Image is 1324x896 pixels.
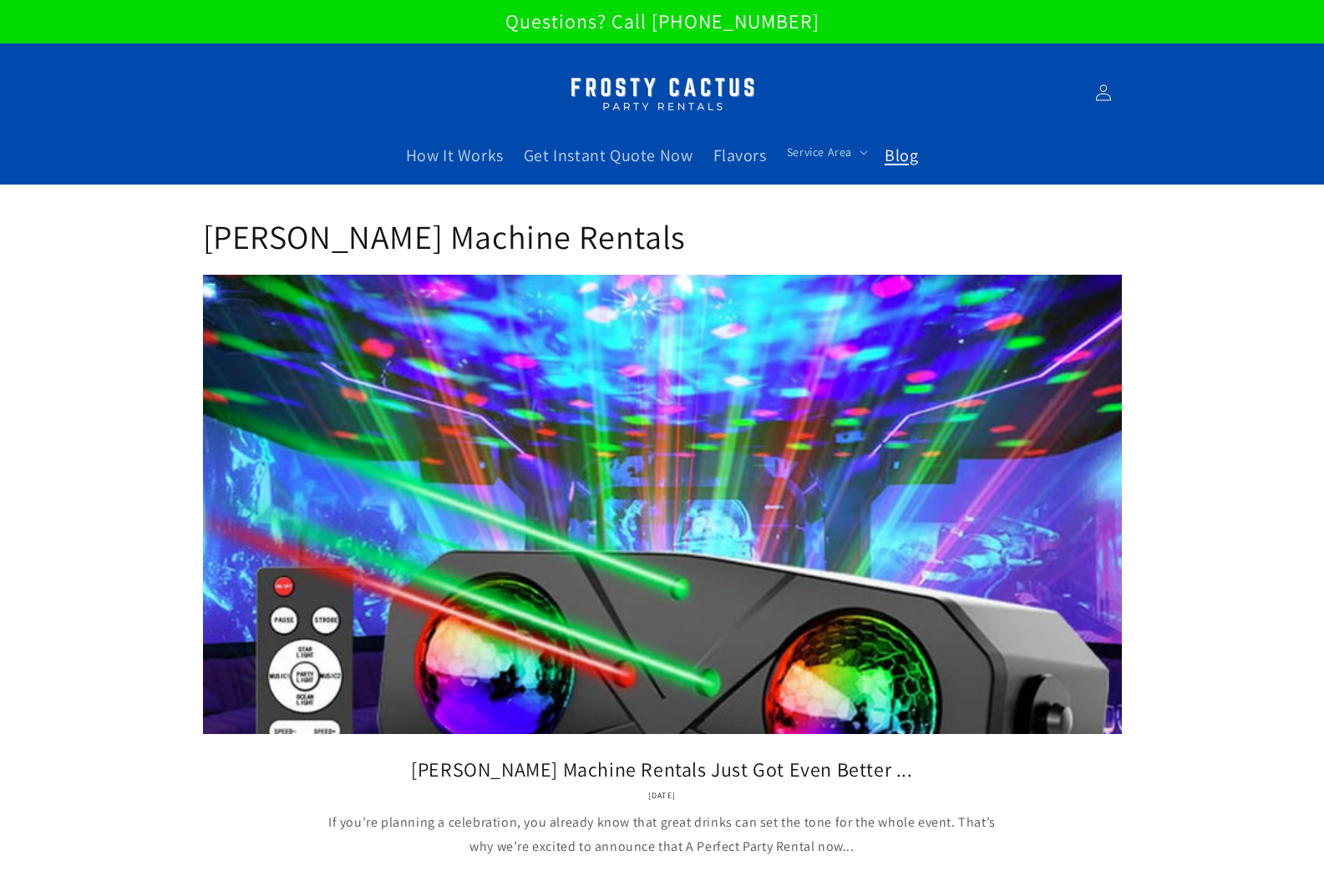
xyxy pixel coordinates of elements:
span: Blog [885,144,918,166]
a: How It Works [396,134,514,176]
img: Margarita Machine Rental in Scottsdale, Phoenix, Tempe, Chandler, Gilbert, Mesa and Maricopa [558,67,767,119]
a: Get Instant Quote Now [514,134,703,176]
span: Get Instant Quote Now [524,144,693,166]
span: Service Area [787,144,852,159]
span: Flavors [713,144,767,166]
a: [PERSON_NAME] Machine Rentals Just Got Even Better ... [228,757,1097,782]
a: Flavors [703,134,777,176]
summary: Service Area [777,134,875,170]
span: How It Works [406,144,504,166]
h1: [PERSON_NAME] Machine Rentals [203,215,1122,258]
a: Blog [875,134,928,176]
